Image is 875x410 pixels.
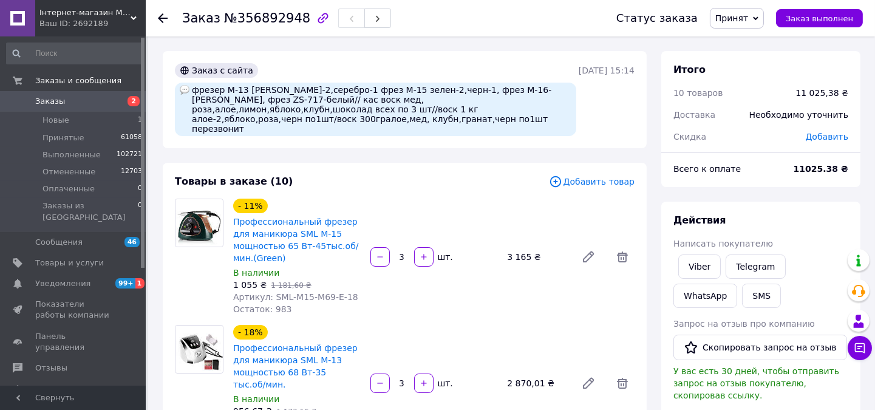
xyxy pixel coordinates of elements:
span: 1 [135,278,145,289]
span: 99+ [115,278,135,289]
div: Вернуться назад [158,12,168,24]
span: 102721 [117,149,142,160]
span: Товары и услуги [35,258,104,268]
img: :speech_balloon: [180,85,189,95]
span: Всего к оплате [673,164,741,174]
span: Остаток: 983 [233,304,292,314]
span: Доставка [673,110,715,120]
span: Новые [43,115,69,126]
div: 11 025,38 ₴ [795,87,848,99]
a: Профессиональный фрезер для маникюра SML M-15 мощностью 65 Вт-45тыс.об/мин.(Green) [233,217,359,263]
span: 1 181,60 ₴ [271,281,312,290]
img: Профессиональный фрезер для маникюра SML M-13 мощностью 68 Вт-35 тыс.об/мин. [175,326,223,373]
div: шт. [435,377,454,389]
input: Поиск [6,43,143,64]
button: SMS [742,284,781,308]
span: Запрос на отзыв про компанию [673,319,815,329]
span: 1 055 ₴ [233,280,267,290]
span: Сообщения [35,237,83,248]
span: 2 [128,96,140,106]
span: Добавить [806,132,848,142]
span: Заказ выполнен [786,14,853,23]
span: Інтернет-магазин Million Nails [39,7,131,18]
button: Скопировать запрос на отзыв [673,335,847,360]
div: Заказ с сайта [175,63,258,78]
span: Добавить товар [549,175,635,188]
div: - 18% [233,325,268,340]
span: Уведомления [35,278,90,289]
a: Viber [678,255,721,279]
div: Ваш ID: 2692189 [39,18,146,29]
div: Статус заказа [616,12,698,24]
span: Показатели работы компании [35,299,112,321]
span: Артикул: SML-M15-М69-Е-18 [233,292,358,302]
span: 12703 [121,166,142,177]
span: Принятые [43,132,84,143]
a: Редактировать [576,371,601,395]
span: Заказы [35,96,65,107]
span: 10 товаров [673,88,723,98]
div: 2 870,01 ₴ [502,375,571,392]
span: Заказы из [GEOGRAPHIC_DATA] [43,200,138,222]
span: Заказы и сообщения [35,75,121,86]
span: Оплаченные [43,183,95,194]
span: Отзывы [35,363,67,374]
span: 1 [138,115,142,126]
img: Профессиональный фрезер для маникюра SML M-15 мощностью 65 Вт-45тыс.об/мин.(Green) [175,199,223,247]
span: Удалить [610,371,635,395]
div: - 11% [233,199,268,213]
span: 61058 [121,132,142,143]
div: Необходимо уточнить [742,101,856,128]
div: шт. [435,251,454,263]
span: Итого [673,64,706,75]
span: Покупатели [35,383,85,394]
span: Заказ [182,11,220,26]
span: Товары в заказе (10) [175,176,293,187]
a: WhatsApp [673,284,737,308]
span: Скидка [673,132,706,142]
button: Чат с покупателем [848,336,872,360]
button: Заказ выполнен [776,9,863,27]
span: В наличии [233,268,279,278]
span: Отмененные [43,166,95,177]
span: 0 [138,183,142,194]
span: У вас есть 30 дней, чтобы отправить запрос на отзыв покупателю, скопировав ссылку. [673,366,839,400]
span: В наличии [233,394,279,404]
a: Telegram [726,255,785,279]
span: Действия [673,214,726,226]
span: №356892948 [224,11,310,26]
a: Редактировать [576,245,601,269]
span: Удалить [610,245,635,269]
span: Панель управления [35,331,112,353]
span: Выполненные [43,149,101,160]
time: [DATE] 15:14 [579,66,635,75]
span: 46 [124,237,140,247]
span: 0 [138,200,142,222]
div: 3 165 ₴ [502,248,571,265]
div: фрезер М-13 [PERSON_NAME]-2,серебро-1 фрез М-15 зелен-2,черн-1, фрез М-16-[PERSON_NAME], фрез ZS-... [175,83,576,136]
a: Профессиональный фрезер для маникюра SML M-13 мощностью 68 Вт-35 тыс.об/мин. [233,343,358,389]
span: Написать покупателю [673,239,773,248]
b: 11025.38 ₴ [794,164,848,174]
span: Принят [715,13,748,23]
